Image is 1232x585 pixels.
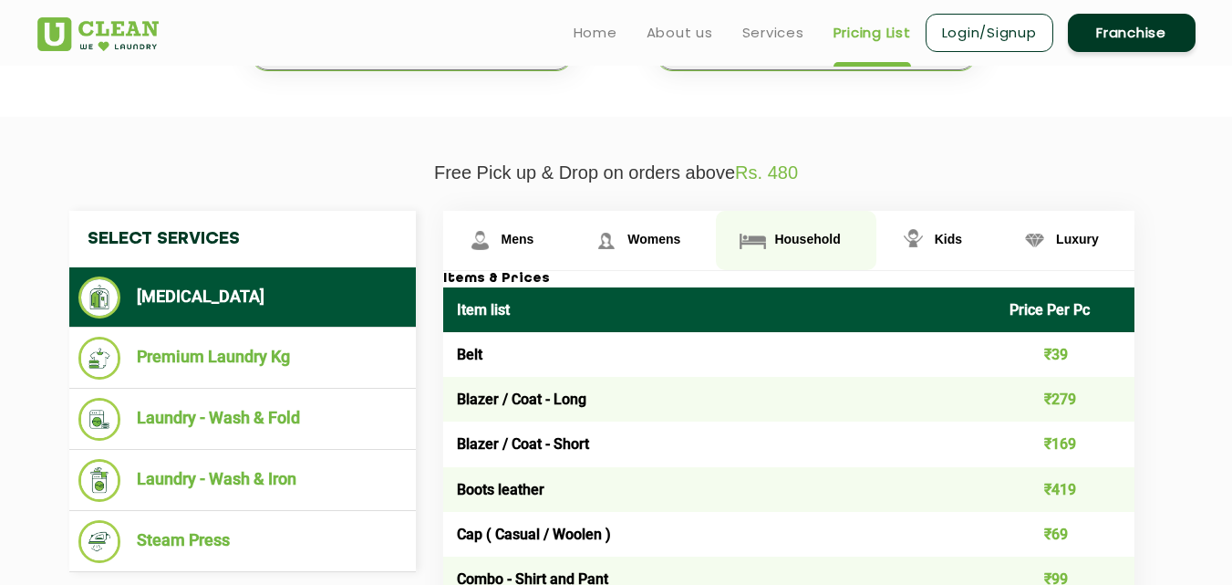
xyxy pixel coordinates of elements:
span: Mens [502,232,534,246]
span: Luxury [1056,232,1099,246]
p: Free Pick up & Drop on orders above [37,162,1196,183]
td: Blazer / Coat - Short [443,422,997,466]
img: Household [737,225,769,256]
span: Womens [627,232,680,246]
td: ₹419 [996,467,1134,512]
span: Kids [935,232,962,246]
img: Luxury [1019,225,1051,256]
li: Steam Press [78,520,407,563]
a: Home [574,22,617,44]
a: Login/Signup [926,14,1053,52]
td: Belt [443,332,997,377]
td: Cap ( Casual / Woolen ) [443,512,997,557]
a: About us [647,22,713,44]
th: Price Per Pc [996,287,1134,332]
td: Blazer / Coat - Long [443,377,997,422]
li: Premium Laundry Kg [78,337,407,380]
h4: Select Services [69,211,416,267]
th: Item list [443,287,997,332]
img: Kids [897,225,929,256]
img: Premium Laundry Kg [78,337,121,380]
span: Household [774,232,840,246]
img: Laundry - Wash & Fold [78,398,121,441]
a: Pricing List [833,22,911,44]
span: Rs. 480 [735,162,798,183]
a: Franchise [1068,14,1196,52]
td: ₹39 [996,332,1134,377]
td: ₹169 [996,422,1134,466]
h3: Items & Prices [443,271,1134,287]
td: ₹279 [996,377,1134,422]
a: Services [742,22,804,44]
img: Steam Press [78,520,121,563]
li: Laundry - Wash & Fold [78,398,407,441]
img: Laundry - Wash & Iron [78,459,121,502]
img: Dry Cleaning [78,277,121,319]
img: Mens [464,225,496,256]
td: ₹69 [996,512,1134,557]
li: Laundry - Wash & Iron [78,459,407,502]
td: Boots leather [443,467,997,512]
li: [MEDICAL_DATA] [78,277,407,319]
img: Womens [590,225,622,256]
img: UClean Laundry and Dry Cleaning [37,17,159,51]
